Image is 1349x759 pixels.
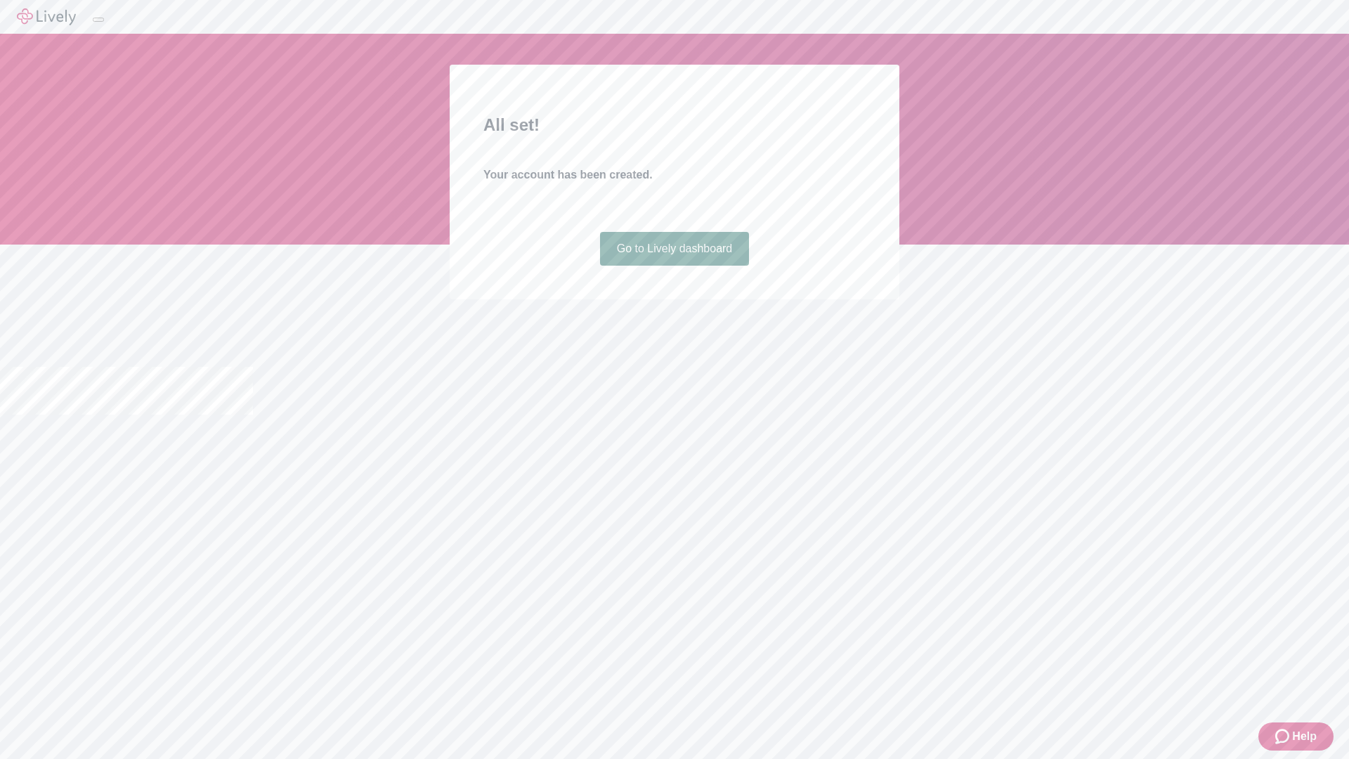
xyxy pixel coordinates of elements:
[1258,722,1334,751] button: Zendesk support iconHelp
[483,112,866,138] h2: All set!
[1275,728,1292,745] svg: Zendesk support icon
[17,8,76,25] img: Lively
[1292,728,1317,745] span: Help
[483,167,866,183] h4: Your account has been created.
[600,232,750,266] a: Go to Lively dashboard
[93,18,104,22] button: Log out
